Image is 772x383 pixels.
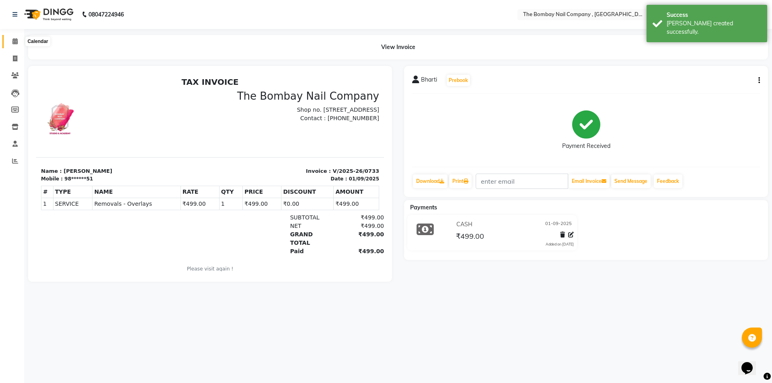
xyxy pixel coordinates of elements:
[456,220,472,229] span: CASH
[183,112,206,124] th: QTY
[449,174,472,188] a: Print
[179,16,343,29] h3: The Bombay Nail Company
[413,174,448,188] a: Download
[611,174,651,188] button: Send Message
[456,231,484,243] span: ₹499.00
[249,139,298,148] div: SUBTOTAL
[25,37,50,46] div: Calendar
[654,174,682,188] a: Feedback
[546,242,574,247] div: Added on [DATE]
[179,32,343,40] p: Shop no. [STREET_ADDRESS]
[5,191,343,199] p: Please visit again !
[5,93,169,101] p: Name : [PERSON_NAME]
[667,19,761,36] div: Bill created successfully.
[5,124,17,136] td: 1
[58,126,142,134] span: Removals - Overlays
[144,124,183,136] td: ₹499.00
[738,351,764,375] iframe: chat widget
[667,11,761,19] div: Success
[28,35,768,59] div: View Invoice
[249,156,298,173] div: GRAND TOTAL
[312,101,343,109] div: 01/09/2025
[179,93,343,101] p: Invoice : V/2025-26/0733
[5,101,27,109] div: Mobile :
[447,75,470,86] button: Prebook
[298,139,348,148] div: ₹499.00
[421,76,437,87] span: Bharti
[88,3,124,26] b: 08047224946
[298,148,348,156] div: ₹499.00
[562,142,610,150] div: Payment Received
[294,101,311,109] div: Date :
[207,124,245,136] td: ₹499.00
[183,124,206,136] td: 1
[545,220,572,229] span: 01-09-2025
[207,112,245,124] th: PRICE
[5,3,343,13] h2: TAX INVOICE
[298,156,348,173] div: ₹499.00
[249,148,298,156] div: NET
[56,112,144,124] th: NAME
[17,124,56,136] td: SERVICE
[144,112,183,124] th: RATE
[245,112,298,124] th: DISCOUNT
[17,112,56,124] th: TYPE
[245,124,298,136] td: ₹0.00
[298,112,343,124] th: AMOUNT
[249,173,298,182] div: Paid
[179,40,343,49] p: Contact : [PHONE_NUMBER]
[476,174,568,189] input: enter email
[21,3,76,26] img: logo
[298,173,348,182] div: ₹499.00
[569,174,610,188] button: Email Invoice
[5,112,17,124] th: #
[410,204,437,211] span: Payments
[298,124,343,136] td: ₹499.00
